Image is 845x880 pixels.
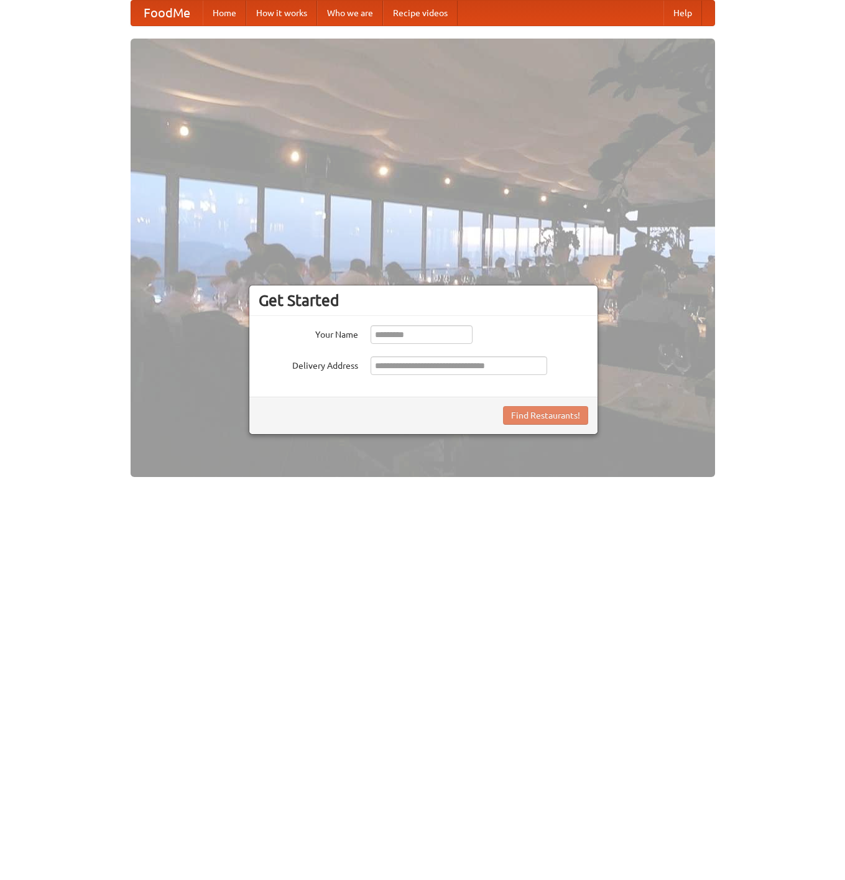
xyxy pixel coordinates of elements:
[259,356,358,372] label: Delivery Address
[383,1,458,25] a: Recipe videos
[246,1,317,25] a: How it works
[317,1,383,25] a: Who we are
[259,325,358,341] label: Your Name
[259,291,588,310] h3: Get Started
[663,1,702,25] a: Help
[503,406,588,425] button: Find Restaurants!
[131,1,203,25] a: FoodMe
[203,1,246,25] a: Home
